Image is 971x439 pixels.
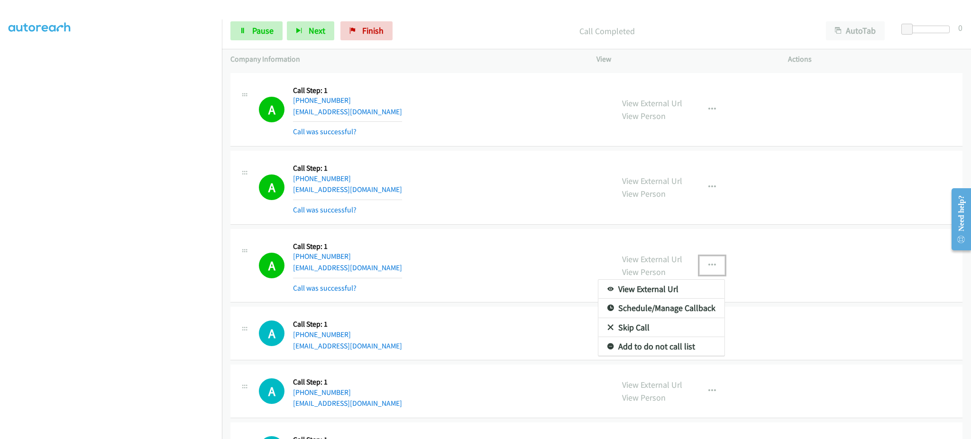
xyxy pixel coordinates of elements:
a: Schedule/Manage Callback [598,299,724,318]
h1: A [259,320,284,346]
h1: A [259,378,284,404]
a: Add to do not call list [598,337,724,356]
div: The call is yet to be attempted [259,320,284,346]
a: Skip Call [598,318,724,337]
div: The call is yet to be attempted [259,378,284,404]
iframe: Resource Center [944,182,971,257]
a: View External Url [598,280,724,299]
